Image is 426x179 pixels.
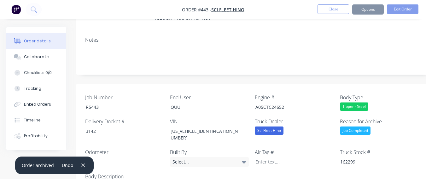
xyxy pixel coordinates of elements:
[85,94,164,101] label: Job Number
[24,133,48,139] div: Profitability
[335,157,414,166] div: 162299
[182,7,211,13] span: Order #443 -
[211,7,244,13] a: Sci Fleet Hino
[6,65,66,81] button: Checklists 0/0
[170,118,249,125] label: VIN
[6,49,66,65] button: Collaborate
[340,102,368,111] div: Tipper - Steel
[166,102,244,112] div: QUU
[340,148,419,156] label: Truck Stock #
[85,37,423,43] div: Notes
[352,4,384,15] button: Options
[170,148,249,156] label: Built By
[170,94,249,101] label: End User
[255,127,283,135] div: Sci Fleet Hino
[59,161,77,170] button: Undo
[85,148,164,156] label: Odometer
[255,94,334,101] label: Engine #
[340,94,419,101] label: Body Type
[6,128,66,144] button: Profitability
[170,157,249,167] div: Select...
[6,81,66,96] button: Tracking
[166,127,244,142] div: [US_VEHICLE_IDENTIFICATION_NUMBER]
[81,102,160,112] div: R5443
[24,102,51,107] div: Linked Orders
[11,5,21,14] img: Factory
[387,4,418,14] button: Edit Order
[6,96,66,112] button: Linked Orders
[81,157,164,167] input: Enter number...
[6,33,66,49] button: Order details
[24,70,52,76] div: Checklists 0/0
[255,148,334,156] label: Air Tag #
[22,162,54,169] div: Order archived
[340,118,419,125] label: Reason for Archive
[24,38,51,44] div: Order details
[81,127,160,136] div: 3142
[250,102,329,112] div: A05CTC24652
[24,54,49,60] div: Collaborate
[318,4,349,14] button: Close
[255,118,334,125] label: Truck Dealer
[24,117,41,123] div: Timeline
[6,112,66,128] button: Timeline
[340,127,371,135] div: Job Completed
[24,86,41,91] div: Tracking
[85,118,164,125] label: Delivery Docket #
